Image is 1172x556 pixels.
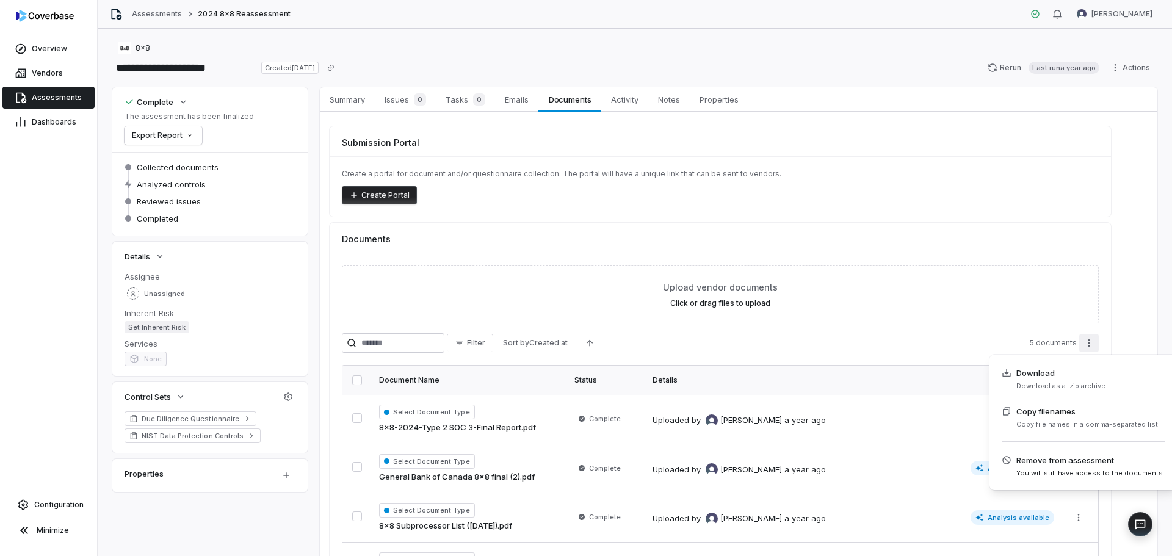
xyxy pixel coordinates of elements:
span: Copy file names in a comma-separated list. [1016,420,1160,429]
span: You will still have access to the documents. [1016,469,1165,478]
span: Remove from assessment [1016,454,1165,466]
span: Copy file names [1016,405,1160,417]
span: Download [1016,367,1107,379]
span: Download as a .zip archive. [1016,381,1107,391]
